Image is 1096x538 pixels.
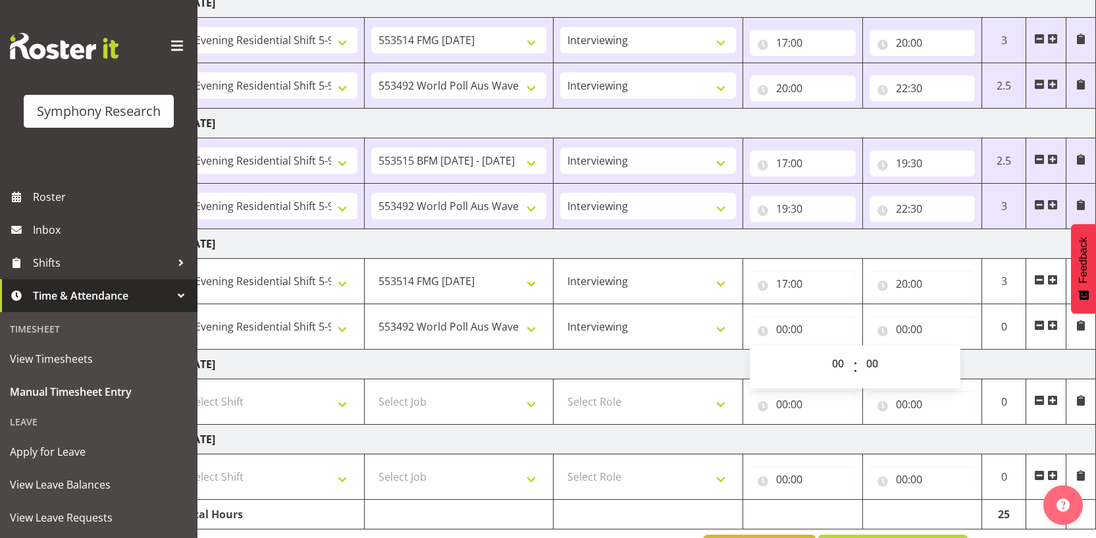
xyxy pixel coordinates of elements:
[982,379,1026,425] td: 0
[982,18,1026,63] td: 3
[10,442,188,462] span: Apply for Leave
[175,500,365,529] td: Total Hours
[870,30,976,56] input: Click to select...
[10,349,188,369] span: View Timesheets
[750,271,856,297] input: Click to select...
[37,101,161,121] div: Symphony Research
[870,196,976,222] input: Click to select...
[982,304,1026,350] td: 0
[1071,224,1096,313] button: Feedback - Show survey
[3,435,194,468] a: Apply for Leave
[3,375,194,408] a: Manual Timesheet Entry
[33,286,171,306] span: Time & Attendance
[10,33,118,59] img: Rosterit website logo
[750,316,856,342] input: Click to select...
[982,259,1026,304] td: 3
[33,253,171,273] span: Shifts
[870,316,976,342] input: Click to select...
[750,150,856,176] input: Click to select...
[870,75,976,101] input: Click to select...
[870,466,976,493] input: Click to select...
[982,454,1026,500] td: 0
[10,475,188,495] span: View Leave Balances
[3,501,194,534] a: View Leave Requests
[1078,237,1089,283] span: Feedback
[3,342,194,375] a: View Timesheets
[175,109,1096,138] td: [DATE]
[1057,498,1070,512] img: help-xxl-2.png
[3,408,194,435] div: Leave
[870,150,976,176] input: Click to select...
[10,382,188,402] span: Manual Timesheet Entry
[33,187,191,207] span: Roster
[982,500,1026,529] td: 25
[982,184,1026,229] td: 3
[750,196,856,222] input: Click to select...
[33,220,191,240] span: Inbox
[750,75,856,101] input: Click to select...
[175,350,1096,379] td: [DATE]
[750,30,856,56] input: Click to select...
[175,229,1096,259] td: [DATE]
[982,138,1026,184] td: 2.5
[750,391,856,417] input: Click to select...
[10,508,188,527] span: View Leave Requests
[870,271,976,297] input: Click to select...
[750,466,856,493] input: Click to select...
[870,391,976,417] input: Click to select...
[175,425,1096,454] td: [DATE]
[853,350,858,383] span: :
[3,315,194,342] div: Timesheet
[982,63,1026,109] td: 2.5
[3,468,194,501] a: View Leave Balances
